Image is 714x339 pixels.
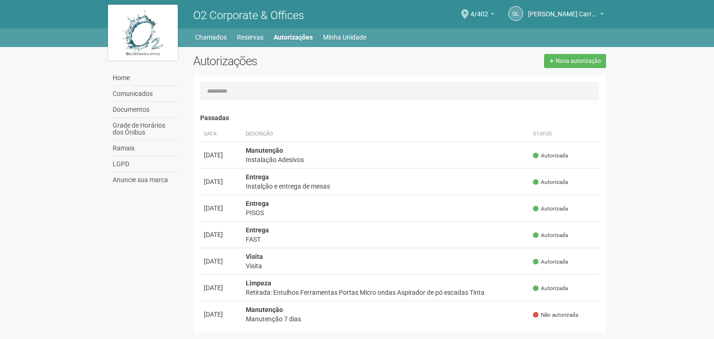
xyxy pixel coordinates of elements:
[533,152,568,160] span: Autorizada
[533,205,568,213] span: Autorizada
[528,12,604,19] a: [PERSON_NAME] Carreira dos Reis
[246,235,525,244] div: FAST
[246,173,269,181] strong: Entrega
[533,311,578,319] span: Não autorizada
[556,58,601,64] span: Nova autorização
[544,54,606,68] a: Nova autorização
[200,115,599,122] h4: Passadas
[110,156,179,172] a: LGPD
[110,70,179,86] a: Home
[323,31,366,44] a: Minha Unidade
[110,102,179,118] a: Documentos
[246,314,525,324] div: Manutenção 7 dias
[110,118,179,141] a: Grade de Horários dos Ônibus
[246,147,283,154] strong: Manutenção
[110,86,179,102] a: Comunicados
[246,155,525,164] div: Instalação Adesivos
[533,178,568,186] span: Autorizada
[246,288,525,297] div: Retirada: Entulhos Ferramentas Portas Micro ondas Aspirador de pó escadas Tinta
[533,231,568,239] span: Autorizada
[110,141,179,156] a: Ramais
[246,253,263,260] strong: Visita
[193,54,392,68] h2: Autorizações
[246,261,525,271] div: Visita
[204,150,238,160] div: [DATE]
[204,283,238,292] div: [DATE]
[204,310,238,319] div: [DATE]
[533,258,568,266] span: Autorizada
[508,6,523,21] a: GL
[237,31,263,44] a: Reservas
[246,226,269,234] strong: Entrega
[200,127,242,142] th: Data
[193,9,304,22] span: O2 Corporate & Offices
[246,279,271,287] strong: Limpeza
[533,285,568,292] span: Autorizada
[246,200,269,207] strong: Entrega
[110,172,179,188] a: Anuncie sua marca
[204,203,238,213] div: [DATE]
[204,257,238,266] div: [DATE]
[242,127,529,142] th: Descrição
[246,208,525,217] div: PISOS
[246,306,283,313] strong: Manutenção
[204,177,238,186] div: [DATE]
[471,12,494,19] a: 4/402
[528,1,598,18] span: Gabriel Lemos Carreira dos Reis
[246,182,525,191] div: Instalção e entrega de mesas
[274,31,313,44] a: Autorizações
[108,5,178,61] img: logo.jpg
[529,127,599,142] th: Status
[471,1,488,18] span: 4/402
[204,230,238,239] div: [DATE]
[195,31,227,44] a: Chamados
